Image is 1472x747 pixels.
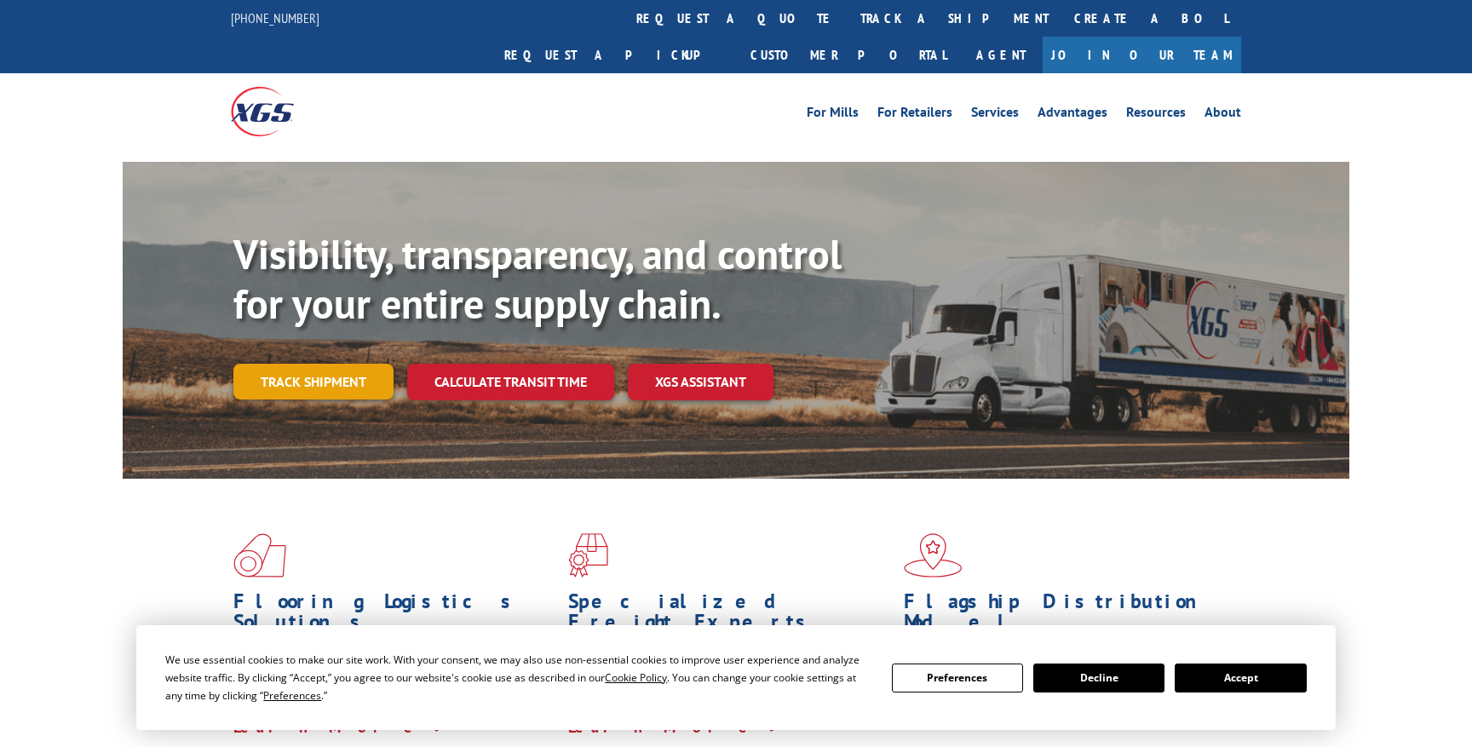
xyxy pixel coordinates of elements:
[1126,106,1186,124] a: Resources
[605,670,667,685] span: Cookie Policy
[807,106,859,124] a: For Mills
[904,591,1226,641] h1: Flagship Distribution Model
[492,37,738,73] a: Request a pickup
[877,106,952,124] a: For Retailers
[1033,664,1164,692] button: Decline
[971,106,1019,124] a: Services
[1175,664,1306,692] button: Accept
[233,533,286,577] img: xgs-icon-total-supply-chain-intelligence-red
[233,717,446,737] a: Learn More >
[1205,106,1241,124] a: About
[263,688,321,703] span: Preferences
[165,651,871,704] div: We use essential cookies to make our site work. With your consent, we may also use non-essential ...
[1043,37,1241,73] a: Join Our Team
[407,364,614,400] a: Calculate transit time
[738,37,959,73] a: Customer Portal
[233,364,394,399] a: Track shipment
[568,591,890,641] h1: Specialized Freight Experts
[628,364,773,400] a: XGS ASSISTANT
[233,227,842,330] b: Visibility, transparency, and control for your entire supply chain.
[568,533,608,577] img: xgs-icon-focused-on-flooring-red
[231,9,319,26] a: [PHONE_NUMBER]
[1038,106,1107,124] a: Advantages
[959,37,1043,73] a: Agent
[904,533,963,577] img: xgs-icon-flagship-distribution-model-red
[568,717,780,737] a: Learn More >
[892,664,1023,692] button: Preferences
[233,591,555,641] h1: Flooring Logistics Solutions
[136,625,1336,730] div: Cookie Consent Prompt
